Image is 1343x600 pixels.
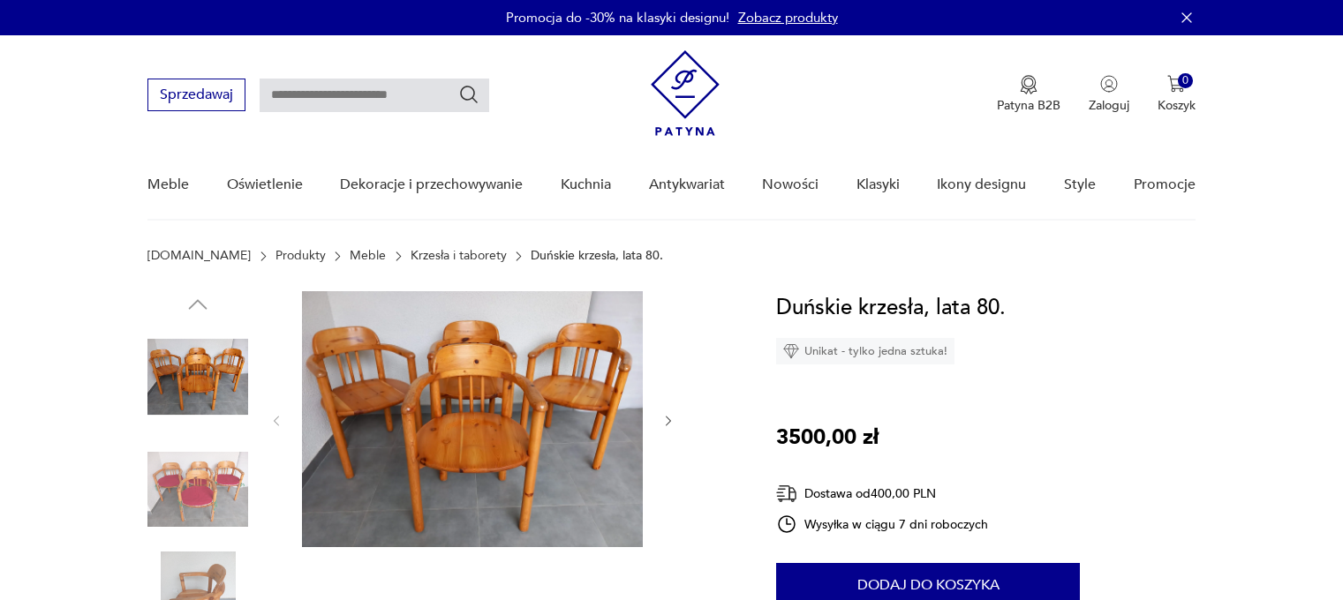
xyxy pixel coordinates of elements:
[506,9,729,26] p: Promocja do -30% na klasyki designu!
[856,151,900,219] a: Klasyki
[275,249,326,263] a: Produkty
[1158,97,1196,114] p: Koszyk
[458,84,479,105] button: Szukaj
[1020,75,1037,94] img: Ikona medalu
[147,249,251,263] a: [DOMAIN_NAME]
[147,79,245,111] button: Sprzedawaj
[411,249,507,263] a: Krzesła i taborety
[1167,75,1185,93] img: Ikona koszyka
[783,343,799,359] img: Ikona diamentu
[651,50,720,136] img: Patyna - sklep z meblami i dekoracjami vintage
[937,151,1026,219] a: Ikony designu
[776,483,797,505] img: Ikona dostawy
[147,90,245,102] a: Sprzedawaj
[997,75,1060,114] button: Patyna B2B
[762,151,819,219] a: Nowości
[649,151,725,219] a: Antykwariat
[738,9,838,26] a: Zobacz produkty
[340,151,523,219] a: Dekoracje i przechowywanie
[1178,73,1193,88] div: 0
[776,514,988,535] div: Wysyłka w ciągu 7 dni roboczych
[776,483,988,505] div: Dostawa od 400,00 PLN
[350,249,386,263] a: Meble
[531,249,663,263] p: Duńskie krzesła, lata 80.
[1100,75,1118,93] img: Ikonka użytkownika
[227,151,303,219] a: Oświetlenie
[147,151,189,219] a: Meble
[1089,75,1129,114] button: Zaloguj
[997,97,1060,114] p: Patyna B2B
[1064,151,1096,219] a: Style
[1089,97,1129,114] p: Zaloguj
[776,421,879,454] p: 3500,00 zł
[147,439,248,540] img: Zdjęcie produktu Duńskie krzesła, lata 80.
[147,326,248,427] img: Zdjęcie produktu Duńskie krzesła, lata 80.
[561,151,611,219] a: Kuchnia
[1158,75,1196,114] button: 0Koszyk
[776,291,1006,325] h1: Duńskie krzesła, lata 80.
[1134,151,1196,219] a: Promocje
[302,291,643,547] img: Zdjęcie produktu Duńskie krzesła, lata 80.
[997,75,1060,114] a: Ikona medaluPatyna B2B
[776,338,954,364] div: Unikat - tylko jedna sztuka!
